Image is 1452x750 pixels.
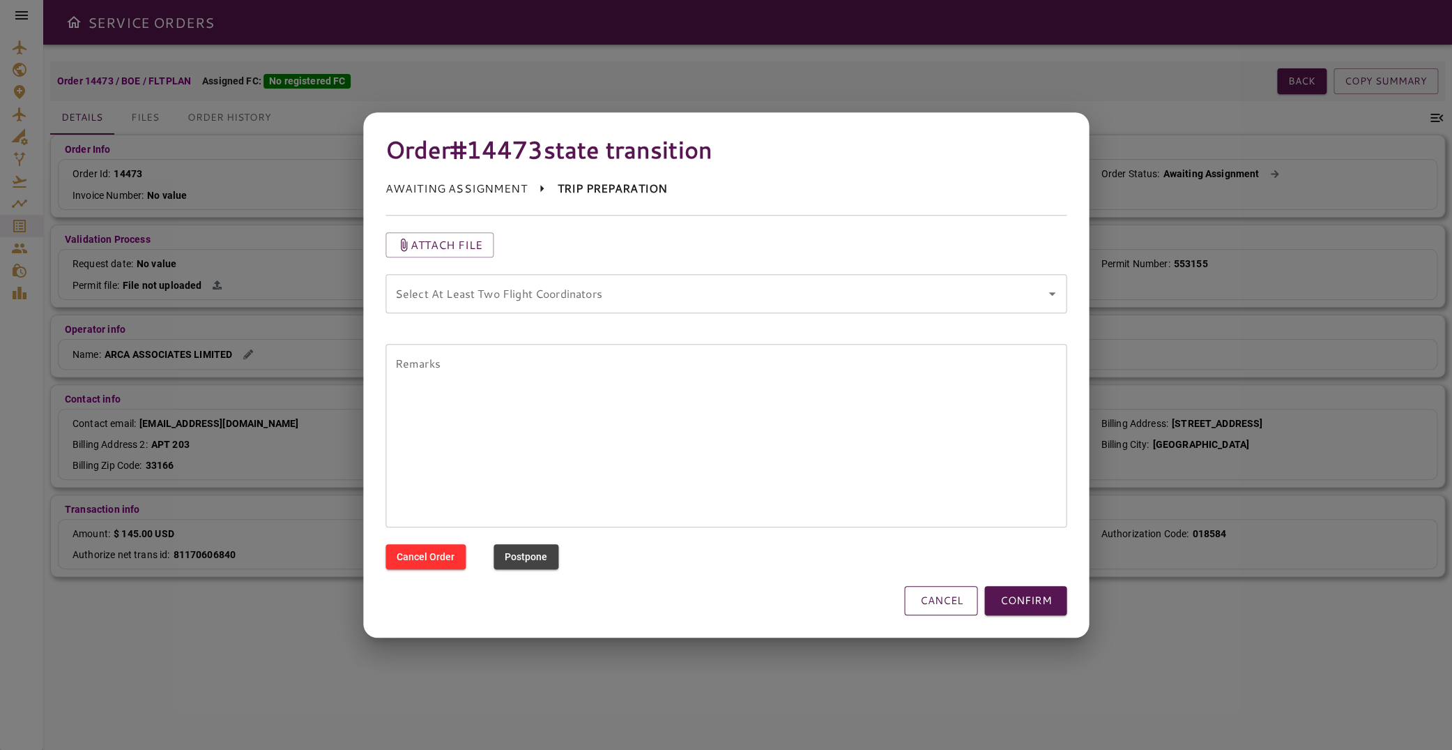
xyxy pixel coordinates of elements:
button: Attach file [385,232,494,257]
button: CANCEL [904,586,977,615]
h4: Order #14473 state transition [385,135,1067,164]
p: TRIP PREPARATION [558,181,667,197]
button: Cancel Order [385,544,466,570]
p: Attach file [411,237,482,253]
button: CONFIRM [984,586,1067,615]
button: Open [1042,284,1062,303]
button: Postpone [494,544,558,570]
p: AWAITING ASSIGNMENT [385,181,527,197]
